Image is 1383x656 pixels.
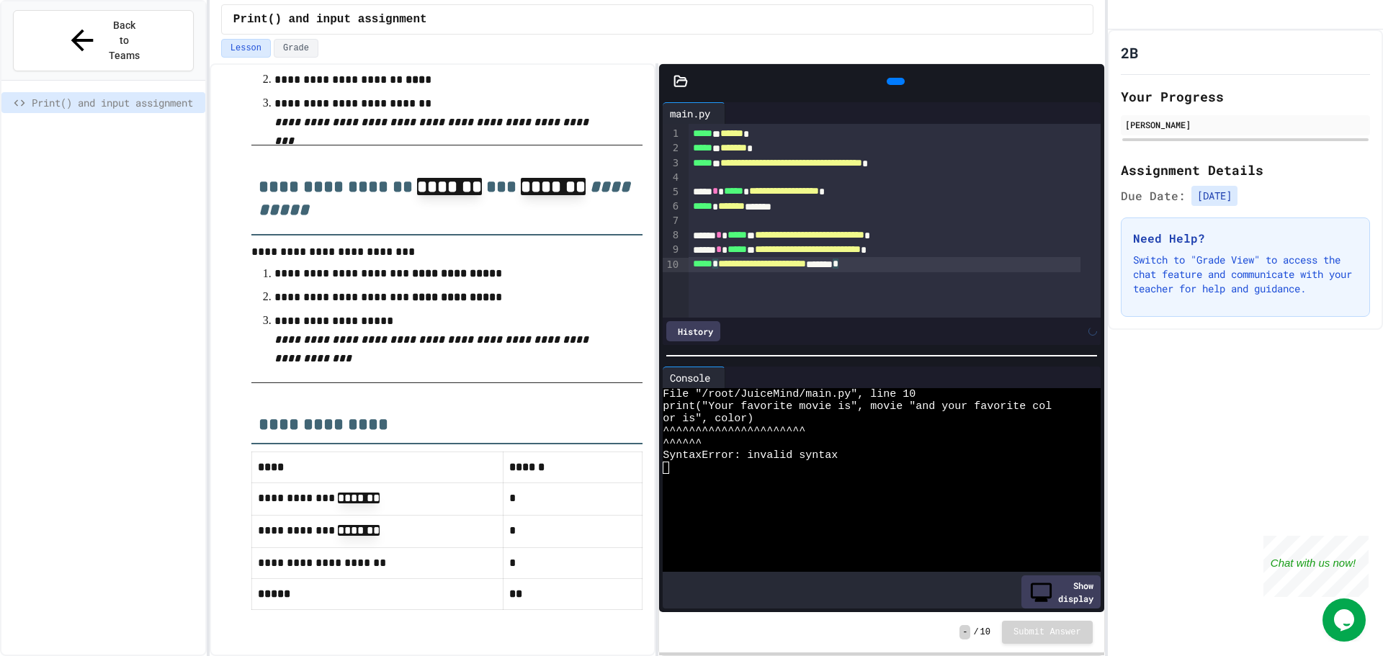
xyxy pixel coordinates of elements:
[663,228,681,243] div: 8
[221,39,271,58] button: Lesson
[663,388,916,400] span: File "/root/JuiceMind/main.py", line 10
[1133,230,1358,247] h3: Need Help?
[1002,621,1093,644] button: Submit Answer
[274,39,318,58] button: Grade
[1322,598,1369,642] iframe: chat widget
[1125,118,1366,131] div: [PERSON_NAME]
[107,18,141,63] span: Back to Teams
[663,243,681,257] div: 9
[663,370,717,385] div: Console
[663,102,725,124] div: main.py
[663,171,681,185] div: 4
[13,10,194,71] button: Back to Teams
[1263,536,1369,597] iframe: chat widget
[32,95,200,110] span: Print() and input assignment
[663,127,681,141] div: 1
[1133,253,1358,296] p: Switch to "Grade View" to access the chat feature and communicate with your teacher for help and ...
[663,400,1052,413] span: print("Your favorite movie is", movie "and your favorite col
[663,106,717,121] div: main.py
[1021,575,1101,608] div: Show display
[663,437,702,449] span: ^^^^^^
[1013,626,1081,638] span: Submit Answer
[1121,42,1138,63] h1: 2B
[1121,86,1370,107] h2: Your Progress
[980,626,990,638] span: 10
[663,413,753,425] span: or is", color)
[663,156,681,171] div: 3
[663,141,681,156] div: 2
[973,626,978,638] span: /
[666,321,720,341] div: History
[233,11,427,28] span: Print() and input assignment
[959,625,970,639] span: -
[663,185,681,199] div: 5
[1191,186,1237,206] span: [DATE]
[663,425,805,437] span: ^^^^^^^^^^^^^^^^^^^^^^
[1121,187,1186,205] span: Due Date:
[663,199,681,214] div: 6
[1121,160,1370,180] h2: Assignment Details
[663,258,681,272] div: 10
[663,449,838,462] span: SyntaxError: invalid syntax
[663,214,681,228] div: 7
[663,367,725,388] div: Console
